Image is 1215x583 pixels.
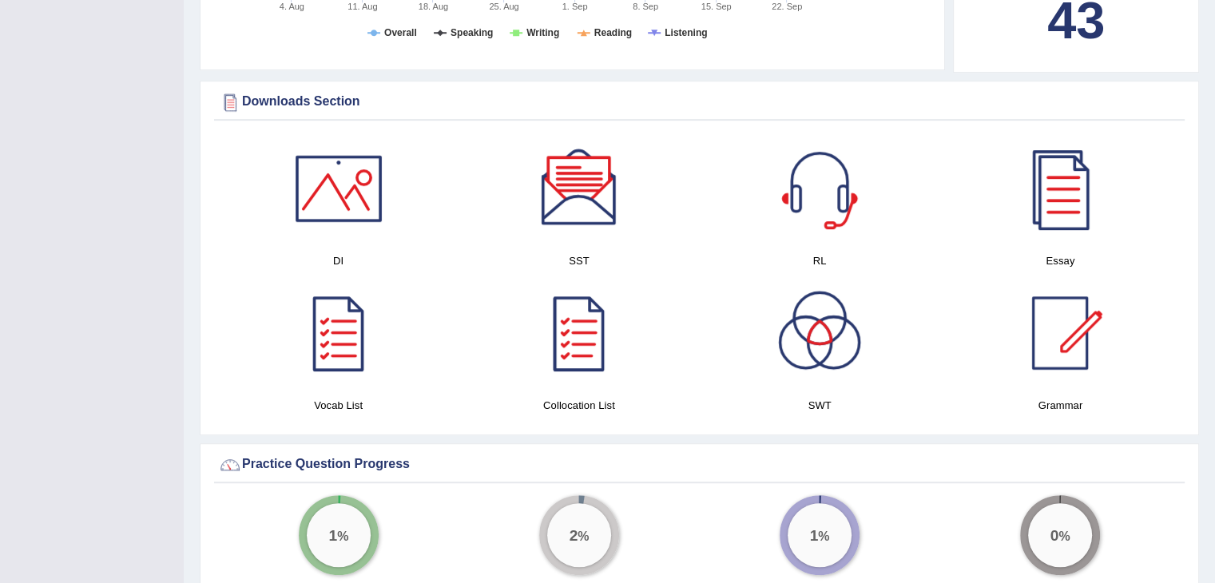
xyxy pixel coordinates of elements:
tspan: Writing [526,27,559,38]
tspan: Listening [665,27,707,38]
div: % [788,503,852,567]
tspan: 18. Aug [419,2,448,11]
div: % [547,503,611,567]
tspan: 11. Aug [347,2,377,11]
tspan: 1. Sep [562,2,588,11]
h4: DI [226,252,451,269]
div: % [1028,503,1092,567]
h4: Essay [948,252,1173,269]
h4: Vocab List [226,397,451,414]
h4: Collocation List [467,397,691,414]
tspan: 15. Sep [701,2,732,11]
tspan: Reading [594,27,632,38]
tspan: Overall [384,27,417,38]
div: % [307,503,371,567]
div: Practice Question Progress [218,453,1181,477]
tspan: Speaking [451,27,493,38]
tspan: 25. Aug [489,2,518,11]
tspan: 22. Sep [772,2,802,11]
div: Downloads Section [218,90,1181,114]
tspan: 8. Sep [633,2,658,11]
h4: SWT [708,397,932,414]
big: 1 [810,525,819,543]
tspan: 4. Aug [280,2,304,11]
big: 0 [1050,525,1059,543]
h4: SST [467,252,691,269]
big: 2 [569,525,578,543]
h4: RL [708,252,932,269]
big: 1 [328,525,337,543]
h4: Grammar [948,397,1173,414]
